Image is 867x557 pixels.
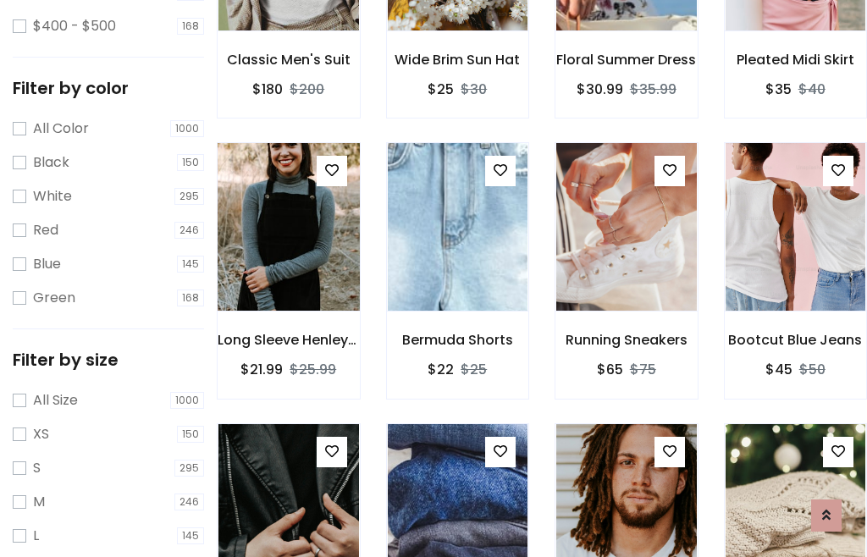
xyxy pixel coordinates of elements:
span: 168 [177,290,204,306]
span: 150 [177,426,204,443]
del: $25 [461,360,487,379]
h6: $45 [765,361,792,378]
h5: Filter by size [13,350,204,370]
h6: $21.99 [240,361,283,378]
h6: $22 [428,361,454,378]
h6: $25 [428,81,454,97]
label: M [33,492,45,512]
span: 295 [174,460,204,477]
h6: Bermuda Shorts [387,332,529,348]
del: $35.99 [630,80,676,99]
span: 168 [177,18,204,35]
label: White [33,186,72,207]
span: 145 [177,256,204,273]
del: $200 [290,80,324,99]
h6: $30.99 [577,81,623,97]
span: 145 [177,527,204,544]
label: S [33,458,41,478]
span: 1000 [170,120,204,137]
h6: $180 [252,81,283,97]
h5: Filter by color [13,78,204,98]
h6: Floral Summer Dress [555,52,698,68]
label: Red [33,220,58,240]
label: All Size [33,390,78,411]
label: L [33,526,39,546]
label: $400 - $500 [33,16,116,36]
h6: Running Sneakers [555,332,698,348]
h6: Wide Brim Sun Hat [387,52,529,68]
label: XS [33,424,49,444]
del: $30 [461,80,487,99]
span: 295 [174,188,204,205]
label: All Color [33,119,89,139]
del: $75 [630,360,656,379]
h6: Classic Men's Suit [218,52,360,68]
span: 1000 [170,392,204,409]
label: Blue [33,254,61,274]
del: $40 [798,80,826,99]
h6: $65 [597,361,623,378]
label: Black [33,152,69,173]
h6: Bootcut Blue Jeans [725,332,867,348]
span: 246 [174,494,204,510]
span: 150 [177,154,204,171]
span: 246 [174,222,204,239]
del: $25.99 [290,360,336,379]
label: Green [33,288,75,308]
h6: $35 [765,81,792,97]
h6: Pleated Midi Skirt [725,52,867,68]
del: $50 [799,360,826,379]
h6: Long Sleeve Henley T-Shirt [218,332,360,348]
